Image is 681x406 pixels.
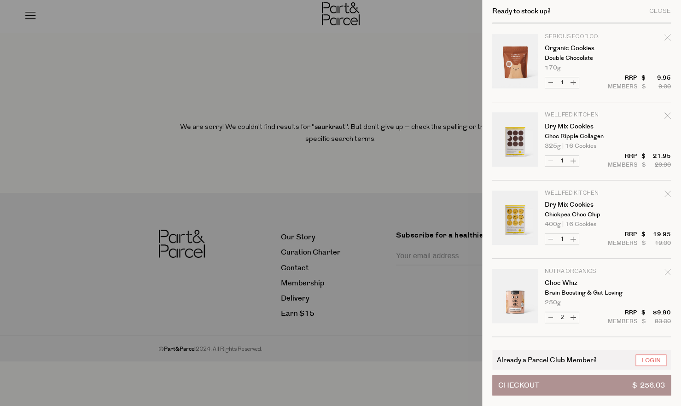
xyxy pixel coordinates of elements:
[556,312,568,323] input: QTY Choc Whiz
[545,202,616,208] a: Dry Mix Cookies
[545,34,616,40] p: Serious Food Co.
[545,133,616,139] p: Choc Ripple Collagen
[635,354,666,366] a: Login
[545,221,596,227] span: 400g | 16 Cookies
[545,212,616,218] p: Chickpea Choc Chip
[498,376,539,395] span: Checkout
[545,45,616,52] a: Organic Cookies
[556,234,568,244] input: QTY Dry Mix Cookies
[632,376,665,395] span: $ 256.03
[545,280,616,286] a: Choc Whiz
[664,33,671,45] div: Remove Organic Cookies
[545,290,616,296] p: Brain Boosting & Gut loving
[649,8,671,14] div: Close
[556,77,568,88] input: QTY Organic Cookies
[664,189,671,202] div: Remove Dry Mix Cookies
[545,191,616,196] p: Well Fed Kitchen
[664,267,671,280] div: Remove Choc Whiz
[545,55,616,61] p: Double Chocolate
[556,156,568,166] input: QTY Dry Mix Cookies
[545,269,616,274] p: Nutra Organics
[545,143,596,149] span: 325g | 16 Cookies
[545,123,616,130] a: Dry Mix Cookies
[497,354,597,365] span: Already a Parcel Club Member?
[492,375,671,395] button: Checkout$ 256.03
[664,111,671,123] div: Remove Dry Mix Cookies
[545,65,561,71] span: 170g
[545,112,616,118] p: Well Fed Kitchen
[545,300,561,306] span: 250g
[492,8,551,15] h2: Ready to stock up?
